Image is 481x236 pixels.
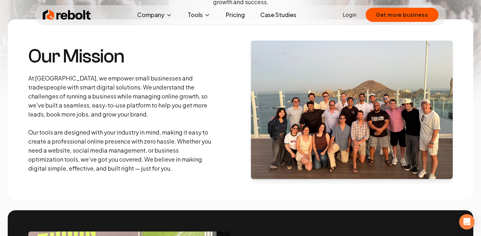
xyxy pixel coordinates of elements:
p: At [GEOGRAPHIC_DATA], we empower small businesses and tradespeople with smart digital solutions. ... [28,74,213,173]
h3: Our Mission [28,47,213,66]
button: Tools [183,8,216,21]
div: Open Intercom Messenger [459,214,475,230]
button: Company [132,8,177,21]
a: Pricing [221,8,250,21]
button: Get more business [366,8,439,22]
a: Case Studies [255,8,301,21]
a: Login [343,11,357,19]
img: Rebolt Logo [43,8,91,21]
img: About [251,41,453,179]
